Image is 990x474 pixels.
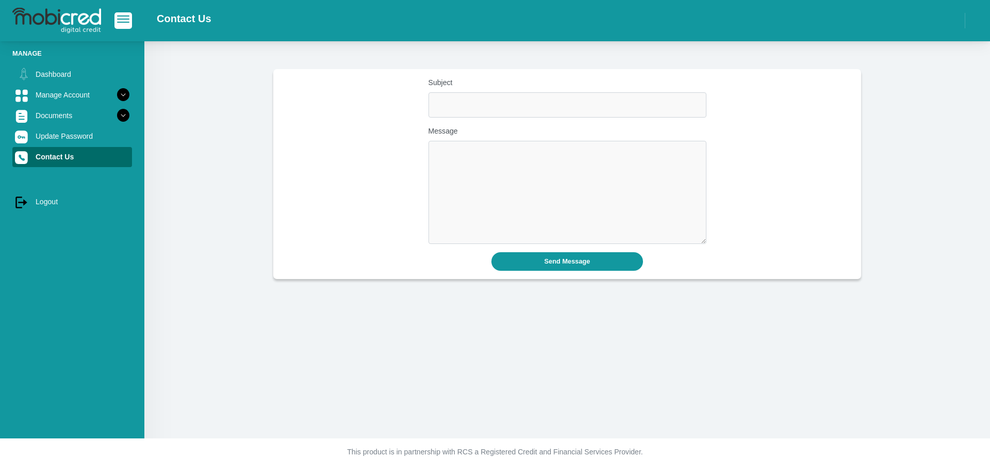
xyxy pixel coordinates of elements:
img: logo-mobicred.svg [12,8,101,34]
label: Subject [428,77,706,88]
a: Contact Us [12,147,132,167]
label: Message [428,126,706,137]
h2: Contact Us [157,12,211,25]
a: Documents [12,106,132,125]
button: Send Message [491,252,643,270]
a: Update Password [12,126,132,146]
a: Manage Account [12,85,132,105]
p: This product is in partnership with RCS a Registered Credit and Financial Services Provider. [209,447,781,457]
li: Manage [12,48,132,58]
a: Dashboard [12,64,132,84]
a: Logout [12,192,132,211]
